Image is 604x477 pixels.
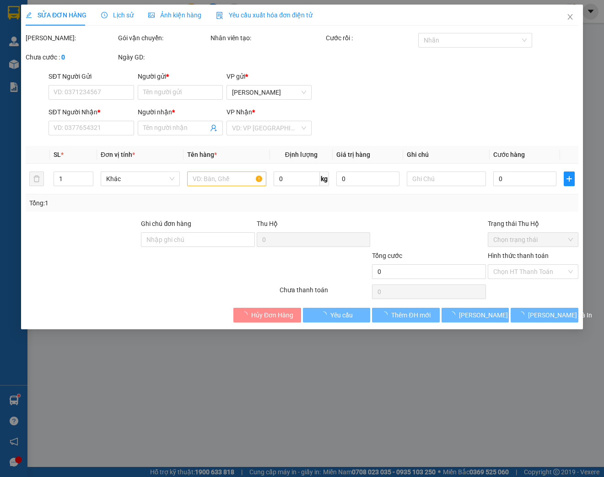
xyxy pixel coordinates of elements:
div: Người gửi [138,71,223,81]
span: loading [320,311,330,318]
label: Hình thức thanh toán [488,252,549,259]
div: [PERSON_NAME] [8,8,81,28]
span: Gửi: [8,8,22,17]
div: 0972913994 [8,39,81,52]
span: Lịch sử [101,11,134,19]
div: Nhân viên tạo: [210,33,324,43]
span: Tên hàng [187,151,217,158]
input: Ghi Chú [407,172,486,186]
div: Ngày GD: [118,52,209,62]
span: user-add [210,124,217,132]
span: picture [148,12,155,18]
div: Gói vận chuyển: [118,33,209,43]
span: Tổng cước [372,252,402,259]
button: [PERSON_NAME] và In [511,308,578,322]
div: CHÚ BẢO [8,28,81,39]
span: Yêu cầu xuất hóa đơn điện tử [216,11,313,19]
th: Ghi chú [403,146,490,164]
span: [PERSON_NAME] và In [528,310,592,320]
input: Ghi chú đơn hàng [141,232,255,247]
span: loading [382,311,392,318]
button: Hủy Đơn Hàng [234,308,301,322]
span: loading [518,311,528,318]
div: 210.000 [7,58,82,69]
div: Chưa thanh toán [279,285,372,301]
img: icon [216,12,223,19]
span: Chọn trạng thái [493,233,573,247]
div: Quận 5 [87,8,151,19]
span: kg [320,172,329,186]
span: SL [54,151,61,158]
div: Trạng thái Thu Hộ [488,219,578,229]
b: 0 [61,54,65,61]
span: plus [565,175,574,182]
span: SỬA ĐƠN HÀNG [26,11,86,19]
span: clock-circle [101,12,108,18]
input: VD: Bàn, Ghế [187,172,266,186]
div: VP gửi [226,71,312,81]
div: Tổng: 1 [29,198,234,208]
button: Close [557,5,583,30]
span: Diên Khánh [232,86,306,99]
div: SĐT Người Gửi [49,71,134,81]
span: Thêm ĐH mới [392,310,431,320]
button: delete [29,172,44,186]
div: SĐT Người Nhận [49,107,134,117]
button: Thêm ĐH mới [372,308,439,322]
span: [PERSON_NAME] thay đổi [459,310,532,320]
div: CHÚ BẢO [87,19,151,30]
span: Hủy Đơn Hàng [251,310,293,320]
span: VP Nhận [226,108,252,116]
button: [PERSON_NAME] thay đổi [442,308,509,322]
span: Giá trị hàng [336,151,370,158]
div: Cước rồi : [326,33,416,43]
span: Yêu cầu [330,310,353,320]
span: Nhận: [87,9,109,18]
span: Cước hàng [493,151,525,158]
span: Định lượng [285,151,318,158]
span: Thu Hộ [257,220,278,227]
span: Đơn vị tính [101,151,135,158]
span: loading [449,311,459,318]
button: Yêu cầu [303,308,370,322]
span: Ảnh kiện hàng [148,11,201,19]
button: plus [564,172,575,186]
span: edit [26,12,32,18]
label: Ghi chú đơn hàng [141,220,192,227]
div: 0972913994 [87,30,151,43]
span: close [566,13,574,21]
span: Đã thu : [7,59,35,68]
div: Người nhận [138,107,223,117]
div: Chưa cước : [26,52,116,62]
span: loading [241,311,251,318]
div: [PERSON_NAME]: [26,33,116,43]
span: Khác [106,172,174,186]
